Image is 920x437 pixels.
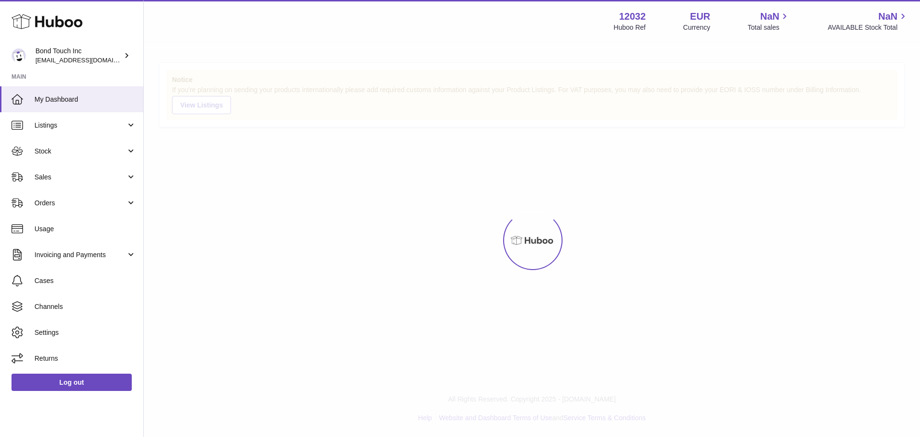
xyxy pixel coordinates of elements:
[34,276,136,285] span: Cases
[34,95,136,104] span: My Dashboard
[747,10,790,32] a: NaN Total sales
[35,56,141,64] span: [EMAIL_ADDRESS][DOMAIN_NAME]
[34,328,136,337] span: Settings
[34,224,136,234] span: Usage
[690,10,710,23] strong: EUR
[11,374,132,391] a: Log out
[828,10,908,32] a: NaN AVAILABLE Stock Total
[34,354,136,363] span: Returns
[828,23,908,32] span: AVAILABLE Stock Total
[34,250,126,260] span: Invoicing and Payments
[614,23,646,32] div: Huboo Ref
[34,147,126,156] span: Stock
[619,10,646,23] strong: 12032
[878,10,897,23] span: NaN
[760,10,779,23] span: NaN
[35,47,122,65] div: Bond Touch Inc
[34,121,126,130] span: Listings
[747,23,790,32] span: Total sales
[34,173,126,182] span: Sales
[11,48,26,63] img: internalAdmin-12032@internal.huboo.com
[34,302,136,311] span: Channels
[683,23,711,32] div: Currency
[34,199,126,208] span: Orders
